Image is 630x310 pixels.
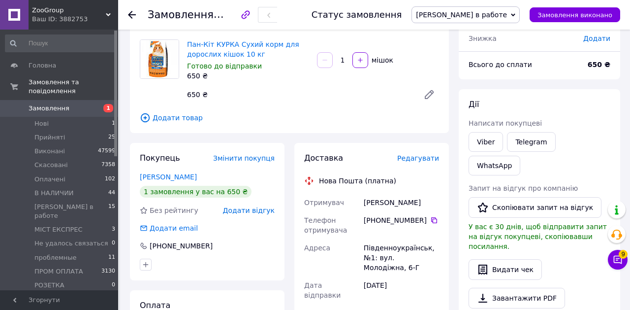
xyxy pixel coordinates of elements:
[469,100,479,109] span: Дії
[29,78,118,96] span: Замовлення та повідомлення
[316,176,399,186] div: Нова Пошта (платна)
[128,10,136,20] div: Повернутися назад
[34,225,83,234] span: МІСТ ЕКСПРЕС
[140,112,439,123] span: Додати товар
[140,153,180,163] span: Покупець
[362,239,441,276] div: Південноукраїнськ, №1: вул. Молодіжна, 6-Г
[187,40,299,58] a: Пан-Кіт КУРКА Сухий корм для дорослих кішок 10 кг
[103,104,113,112] span: 1
[140,173,197,181] a: [PERSON_NAME]
[112,119,115,128] span: 1
[583,34,610,42] span: Додати
[29,61,56,70] span: Головна
[34,203,108,220] span: [PERSON_NAME] в работе
[34,189,74,198] span: В НАЛИЧИИ
[537,11,612,19] span: Замовлення виконано
[469,223,607,250] span: У вас є 30 днів, щоб відправити запит на відгук покупцеві, скопіювавши посилання.
[140,186,252,198] div: 1 замовлення у вас на 650 ₴
[312,10,402,20] div: Статус замовлення
[112,225,115,234] span: 3
[369,55,394,65] div: мішок
[101,161,115,170] span: 7358
[187,62,262,70] span: Готово до відправки
[108,133,115,142] span: 25
[34,239,108,248] span: Не удалось связаться
[223,207,275,214] span: Додати відгук
[469,61,532,69] span: Всього до сплати
[304,281,341,299] span: Дата відправки
[34,119,49,128] span: Нові
[362,194,441,211] div: [PERSON_NAME]
[419,85,439,104] a: Редагувати
[507,132,555,152] a: Telegram
[608,250,628,270] button: Чат з покупцем9
[469,259,542,280] button: Видати чек
[140,301,170,310] span: Оплата
[304,199,344,207] span: Отримувач
[34,133,65,142] span: Прийняті
[32,15,118,24] div: Ваш ID: 3882753
[469,34,497,42] span: Знижка
[34,147,65,156] span: Виконані
[304,244,330,252] span: Адреса
[469,184,578,192] span: Запит на відгук про компанію
[183,88,415,102] div: 650 ₴
[304,153,343,163] span: Доставка
[149,241,214,251] div: [PHONE_NUMBER]
[101,267,115,276] span: 3130
[469,197,601,218] button: Скопіювати запит на відгук
[139,223,199,233] div: Додати email
[213,154,275,162] span: Змінити покупця
[98,147,115,156] span: 47599
[112,239,115,248] span: 0
[108,203,115,220] span: 15
[469,119,542,127] span: Написати покупцеві
[416,11,507,19] span: [PERSON_NAME] в работе
[29,104,69,113] span: Замовлення
[108,189,115,198] span: 44
[397,154,439,162] span: Редагувати
[150,207,198,214] span: Без рейтингу
[34,281,64,290] span: РОЗЕТКА
[112,281,115,290] span: 0
[34,175,65,184] span: Оплачені
[34,267,83,276] span: ПРОМ ОПЛАТА
[5,34,116,52] input: Пошук
[149,223,199,233] div: Додати email
[187,71,309,81] div: 650 ₴
[34,253,77,262] span: проблемные
[304,216,347,234] span: Телефон отримувача
[469,132,503,152] a: Viber
[34,161,68,170] span: Скасовані
[588,61,610,69] b: 650 ₴
[619,250,628,259] span: 9
[530,7,620,22] button: Замовлення виконано
[148,9,214,21] span: Замовлення
[469,156,520,175] a: WhatsApp
[140,40,179,78] img: Пан-Кіт КУРКА Сухий корм для дорослих кішок 10 кг
[362,276,441,304] div: [DATE]
[469,288,565,309] a: Завантажити PDF
[32,6,106,15] span: ZooGroup
[364,215,439,225] div: [PHONE_NUMBER]
[108,253,115,262] span: 11
[105,175,115,184] span: 102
